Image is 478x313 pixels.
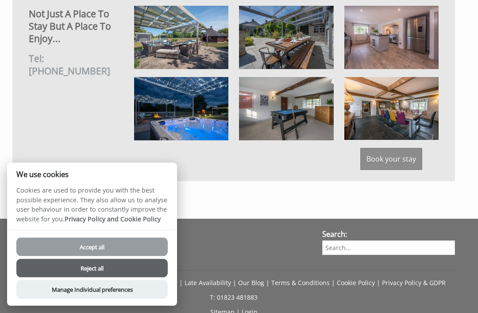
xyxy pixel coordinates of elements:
a: Tel: [PHONE_NUMBER] [29,53,110,77]
span: | [179,279,183,287]
h2: Not Just A Place To Stay But A Place To Enjoy... [29,8,123,45]
h2: We use cookies [7,170,177,178]
input: Search... [322,241,455,255]
a: T: 01823 481883 [210,294,258,302]
a: Privacy Policy & GDPR [382,279,446,287]
span: | [377,279,380,287]
a: Cookie Policy [337,279,375,287]
h3: Search: [322,230,455,240]
span: | [233,279,236,287]
button: Manage Individual preferences [16,280,168,299]
p: Cookies are used to provide you with the best possible experience. They also allow us to analyse ... [7,185,177,230]
a: Privacy Policy and Cookie Policy [65,215,161,223]
a: Late Availability [185,279,231,287]
button: Accept all [16,238,168,256]
a: Terms & Conditions [271,279,330,287]
button: Reject all [16,259,168,278]
span: | [266,279,270,287]
span: | [332,279,335,287]
a: Book your stay [360,148,422,170]
a: Our Blog [238,279,264,287]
